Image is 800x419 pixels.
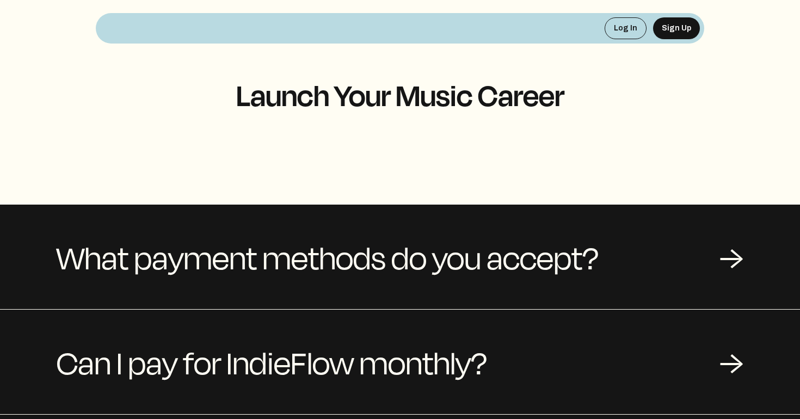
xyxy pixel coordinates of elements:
[653,17,700,39] button: Sign Up
[719,241,743,273] div: →
[719,346,743,378] div: →
[57,336,487,388] span: Can I pay for IndieFlow monthly?
[605,17,647,39] button: Log In
[96,78,704,111] h1: Launch Your Music Career
[57,231,599,283] span: What payment methods do you accept?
